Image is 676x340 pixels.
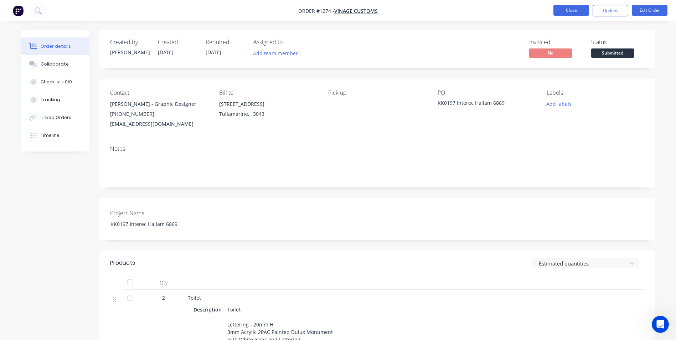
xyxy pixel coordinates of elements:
[632,5,667,16] button: Edit Order
[110,99,208,129] div: [PERSON_NAME] - Graphic Designer[PHONE_NUMBER][EMAIL_ADDRESS][DOMAIN_NAME]
[110,259,135,267] div: Products
[158,49,174,56] span: [DATE]
[334,7,378,14] a: Vinage Customs
[652,316,669,333] iframe: Intercom live chat
[206,39,245,46] div: Required
[328,89,426,96] div: Pick up
[162,294,165,302] span: 2
[591,48,634,59] button: Submitted
[110,209,199,217] label: Project Name
[110,99,208,109] div: [PERSON_NAME] - Graphic Designer
[553,5,589,16] button: Close
[219,99,317,122] div: [STREET_ADDRESS]Tullamarine, , 3043
[41,43,71,50] div: Order details
[21,73,89,91] button: Checklists 0/0
[110,109,208,119] div: [PHONE_NUMBER]
[298,7,334,14] span: Order #1274 -
[110,39,149,46] div: Created by
[110,89,208,96] div: Contact
[110,145,645,152] div: Notes
[21,55,89,73] button: Collaborate
[158,39,197,46] div: Created
[41,114,71,121] div: Linked Orders
[41,132,60,139] div: Timeline
[110,48,149,56] div: [PERSON_NAME]
[438,89,535,96] div: PO
[41,61,69,67] div: Collaborate
[41,79,72,85] div: Checklists 0/0
[547,89,644,96] div: Labels
[21,91,89,109] button: Tracking
[529,39,583,46] div: Invoiced
[591,39,645,46] div: Status
[21,37,89,55] button: Order details
[206,49,221,56] span: [DATE]
[193,304,225,315] div: Description
[13,5,24,16] img: Factory
[529,48,572,57] span: No
[110,119,208,129] div: [EMAIL_ADDRESS][DOMAIN_NAME]
[21,127,89,144] button: Timeline
[21,109,89,127] button: Linked Orders
[253,39,325,46] div: Assigned to
[142,275,185,290] div: Qty
[593,5,628,16] button: Options
[41,97,60,103] div: Tracking
[438,99,527,109] div: KK0197 Interec Hallam 6869
[105,219,194,229] div: KK0197 Interec Hallam 6869
[219,109,317,119] div: Tullamarine, , 3043
[219,99,317,109] div: [STREET_ADDRESS]
[591,48,634,57] span: Submitted
[253,48,302,58] button: Add team member
[543,99,576,109] button: Add labels
[219,89,317,96] div: Bill to
[188,294,201,301] span: Toilet
[249,48,301,58] button: Add team member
